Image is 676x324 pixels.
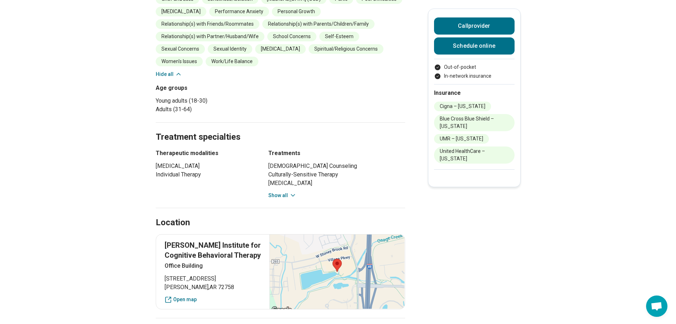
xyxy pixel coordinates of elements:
li: Blue Cross Blue Shield – [US_STATE] [434,114,515,131]
li: Sexual Concerns [156,44,205,54]
h2: Location [156,217,190,229]
h2: Insurance [434,89,515,97]
li: UMR – [US_STATE] [434,134,489,144]
span: [PERSON_NAME] , AR 72758 [165,283,261,292]
p: [PERSON_NAME] Institute for Cognitive Behavioral Therapy [165,240,261,260]
a: Open map [165,296,261,303]
li: Adults (31-64) [156,105,278,114]
li: Sexual Identity [208,44,252,54]
li: School Concerns [267,32,316,41]
li: Performance Anxiety [209,7,269,16]
li: Culturally-Sensitive Therapy [268,170,405,179]
p: Office Building [165,262,261,270]
li: Relationship(s) with Parents/Children/Family [262,19,375,29]
button: Hide all [156,71,182,78]
h2: Treatment specialties [156,114,405,143]
li: Women's Issues [156,57,203,66]
h3: Age groups [156,84,278,92]
li: Relationship(s) with Friends/Roommates [156,19,259,29]
li: United HealthCare – [US_STATE] [434,146,515,164]
h3: Therapeutic modalities [156,149,256,158]
li: [MEDICAL_DATA] [156,162,256,170]
a: Open chat [646,295,667,317]
li: [DEMOGRAPHIC_DATA] Counseling [268,162,405,170]
li: Out-of-pocket [434,63,515,71]
h3: Treatments [268,149,405,158]
li: Relationship(s) with Partner/Husband/Wife [156,32,264,41]
li: Self-Esteem [319,32,359,41]
li: [MEDICAL_DATA] [156,7,206,16]
button: Callprovider [434,17,515,35]
span: [STREET_ADDRESS] [165,274,261,283]
a: Schedule online [434,37,515,55]
button: Show all [268,192,296,199]
li: Personal Growth [272,7,321,16]
li: [MEDICAL_DATA] [255,44,306,54]
li: Spiritual/Religious Concerns [309,44,383,54]
li: Cigna – [US_STATE] [434,102,491,111]
ul: Payment options [434,63,515,80]
li: [MEDICAL_DATA] [268,179,405,187]
li: Individual Therapy [156,170,256,179]
li: Young adults (18-30) [156,97,278,105]
li: In-network insurance [434,72,515,80]
li: Work/Life Balance [206,57,258,66]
